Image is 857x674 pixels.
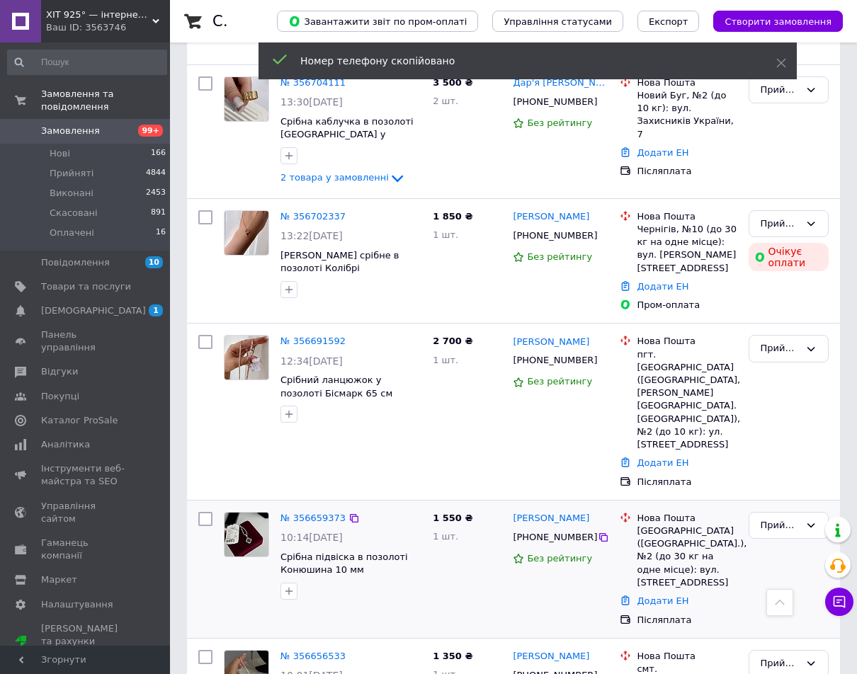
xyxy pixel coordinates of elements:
a: № 356656533 [280,651,346,661]
span: Замовлення та повідомлення [41,88,170,113]
div: [PHONE_NUMBER] [510,227,597,245]
img: Фото товару [225,211,268,255]
a: Додати ЕН [637,457,688,468]
div: Післяплата [637,476,737,489]
button: Експорт [637,11,700,32]
div: пгт. [GEOGRAPHIC_DATA] ([GEOGRAPHIC_DATA], [PERSON_NAME][GEOGRAPHIC_DATA]. [GEOGRAPHIC_DATA]), №2... [637,348,737,452]
span: Замовлення [41,125,100,137]
div: [PHONE_NUMBER] [510,351,597,370]
input: Пошук [7,50,167,75]
span: Каталог ProSale [41,414,118,427]
div: Ваш ID: 3563746 [46,21,170,34]
a: Створити замовлення [699,16,843,26]
div: Прийнято [761,217,800,232]
span: 2 товара у замовленні [280,172,389,183]
span: Оплачені [50,227,94,239]
a: Дар'я [PERSON_NAME] [513,76,608,90]
div: Номер телефону скопійовано [300,54,741,68]
div: Чернігів, №10 (до 30 кг на одне місце): вул. [PERSON_NAME][STREET_ADDRESS] [637,223,737,275]
span: 1 [149,304,163,316]
a: [PERSON_NAME] [513,210,589,224]
a: Срібна підвіска в позолоті Конюшина 10 мм [280,552,408,576]
img: Фото товару [225,336,268,379]
h1: Список замовлень [212,13,356,30]
span: 2 шт. [433,96,458,106]
span: Без рейтингу [527,251,592,262]
a: Фото товару [224,335,269,380]
a: [PERSON_NAME] [513,336,589,349]
span: 4844 [146,167,166,180]
div: [PHONE_NUMBER] [510,93,597,111]
span: Покупці [41,390,79,403]
span: Управління статусами [504,16,612,27]
div: Новий Буг, №2 (до 10 кг): вул. Захисників України, 7 [637,89,737,141]
span: Срібна каблучка в позолоті [GEOGRAPHIC_DATA] у позолоті 9 мм [280,116,414,153]
span: 2 700 ₴ [433,336,472,346]
span: 99+ [138,125,163,137]
a: Фото товару [224,512,269,557]
span: 10:14[DATE] [280,532,343,543]
span: Інструменти веб-майстра та SEO [41,462,131,488]
span: Виконані [50,187,93,200]
img: Фото товару [225,513,268,556]
span: Без рейтингу [527,553,592,564]
span: Створити замовлення [725,16,832,27]
a: Срібний ланцюжок у позолоті Бісмарк 65 см [280,375,392,399]
span: 891 [151,207,166,219]
span: Маркет [41,573,77,586]
a: Додати ЕН [637,281,688,292]
span: Експорт [649,16,688,27]
div: Нова Пошта [637,210,737,223]
div: [PHONE_NUMBER] [510,528,597,547]
a: № 356659373 [280,513,346,523]
div: Прийнято [761,83,800,98]
span: Без рейтингу [527,376,592,387]
div: Нова Пошта [637,335,737,348]
button: Чат з покупцем [825,588,853,616]
a: Фото товару [224,76,269,122]
span: 1 шт. [433,355,458,365]
span: 1 шт. [433,531,458,542]
a: Додати ЕН [637,595,688,606]
a: [PERSON_NAME] [513,512,589,525]
span: Управління сайтом [41,500,131,525]
a: [PERSON_NAME] срібне в позолоті Колібрі [280,250,399,274]
a: № 356702337 [280,211,346,222]
div: [GEOGRAPHIC_DATA] ([GEOGRAPHIC_DATA].), №2 (до 30 кг на одне місце): вул. [STREET_ADDRESS] [637,525,737,589]
button: Управління статусами [492,11,623,32]
div: Нова Пошта [637,650,737,663]
span: 12:34[DATE] [280,355,343,367]
span: [DEMOGRAPHIC_DATA] [41,304,146,317]
span: 166 [151,147,166,160]
span: 1 850 ₴ [433,211,472,222]
button: Створити замовлення [713,11,843,32]
span: Товари та послуги [41,280,131,293]
div: Післяплата [637,614,737,627]
span: 1 550 ₴ [433,513,472,523]
div: Післяплата [637,165,737,178]
a: Фото товару [224,210,269,256]
span: 10 [145,256,163,268]
div: Прийнято [761,341,800,356]
span: 13:30[DATE] [280,96,343,108]
span: Завантажити звіт по пром-оплаті [288,15,467,28]
a: 2 товара у замовленні [280,172,406,183]
span: Прийняті [50,167,93,180]
span: Гаманець компанії [41,537,131,562]
span: Без рейтингу [527,118,592,128]
a: Додати ЕН [637,147,688,158]
span: Налаштування [41,598,113,611]
span: Панель управління [41,329,131,354]
span: Відгуки [41,365,78,378]
a: № 356704111 [280,77,346,88]
div: Пром-оплата [637,299,737,312]
span: ХІТ 925° — інтернет-магазин ювелірних прикрас зі срібла [46,8,152,21]
div: Нова Пошта [637,512,737,525]
div: Очікує оплати [749,243,829,271]
img: Фото товару [225,77,268,121]
span: [PERSON_NAME] та рахунки [41,622,131,661]
span: 2453 [146,187,166,200]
